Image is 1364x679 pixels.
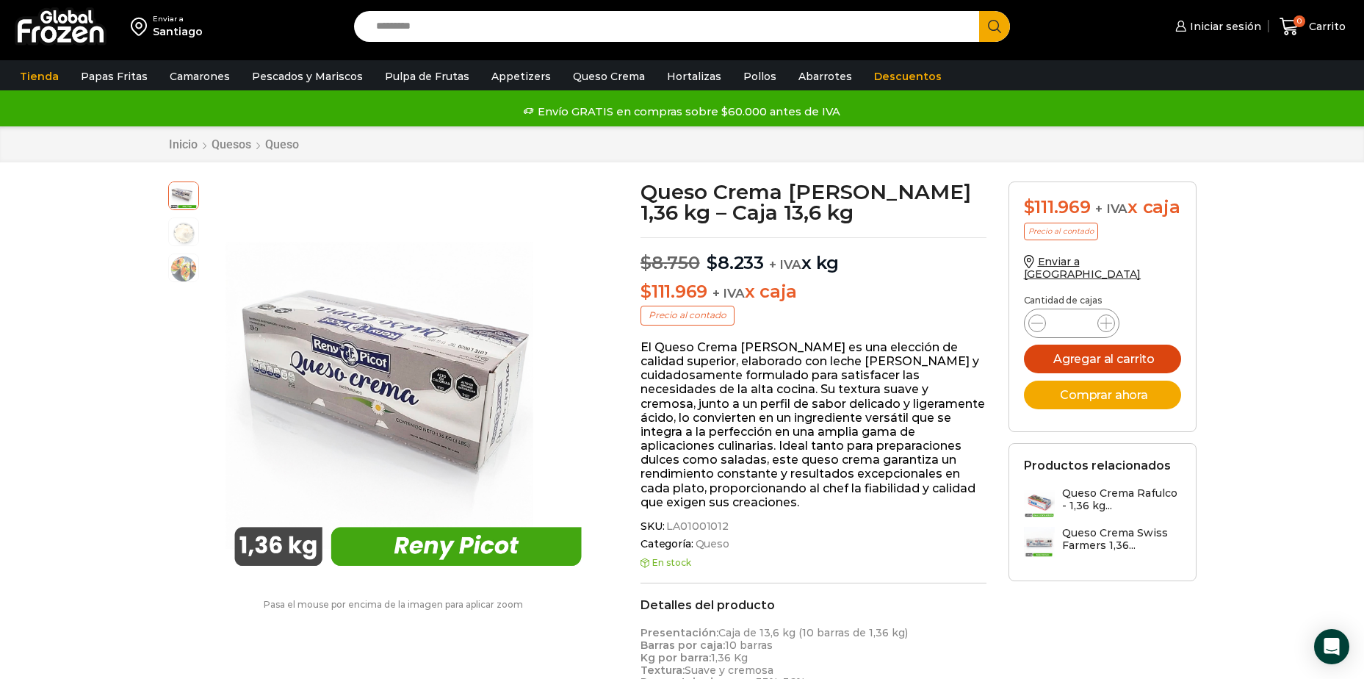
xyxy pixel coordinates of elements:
a: 0 Carrito [1276,10,1349,44]
nav: Breadcrumb [168,137,300,151]
strong: Barras por caja: [640,639,725,652]
strong: Presentación: [640,626,718,639]
span: Categoría: [640,538,986,550]
p: x kg [640,237,986,274]
a: Camarones [162,62,237,90]
bdi: 8.750 [640,252,700,273]
a: Abarrotes [791,62,859,90]
span: LA01001012 [664,520,729,533]
h3: Queso Crema Rafulco - 1,36 kg... [1062,487,1181,512]
span: 0 [1293,15,1305,27]
p: En stock [640,558,986,568]
a: Iniciar sesión [1172,12,1261,41]
h2: Productos relacionados [1024,459,1171,473]
p: Precio al contado [1024,223,1098,240]
span: + IVA [769,257,801,272]
a: Papas Fritas [73,62,155,90]
bdi: 111.969 [640,281,707,302]
a: Hortalizas [660,62,729,90]
div: Santiago [153,24,203,39]
a: Pulpa de Frutas [378,62,477,90]
h1: Queso Crema [PERSON_NAME] 1,36 kg – Caja 13,6 kg [640,182,986,223]
a: Appetizers [484,62,558,90]
a: Queso [264,137,300,151]
button: Comprar ahora [1024,381,1181,409]
span: SKU: [640,520,986,533]
p: x caja [640,281,986,303]
div: Enviar a [153,14,203,24]
span: $ [640,252,652,273]
span: reny-picot [169,180,198,209]
p: El Queso Crema [PERSON_NAME] es una elección de calidad superior, elaborado con leche [PERSON_NAM... [640,340,986,509]
button: Search button [979,11,1010,42]
span: salmon-ahumado-2 [169,254,198,284]
button: Agregar al carrito [1024,345,1181,373]
a: Tienda [12,62,66,90]
a: Queso [693,538,729,550]
span: $ [1024,196,1035,218]
img: address-field-icon.svg [131,14,153,39]
span: + IVA [712,286,745,301]
h3: Queso Crema Swiss Farmers 1,36... [1062,527,1181,552]
a: Queso Crema Swiss Farmers 1,36... [1024,527,1181,558]
span: + IVA [1095,201,1127,216]
bdi: 8.233 [707,252,764,273]
p: Pasa el mouse por encima de la imagen para aplicar zoom [168,600,619,610]
span: $ [707,252,718,273]
a: Quesos [211,137,252,151]
a: Pollos [736,62,784,90]
a: Pescados y Mariscos [245,62,370,90]
input: Product quantity [1058,313,1086,334]
a: Inicio [168,137,198,151]
span: queso crema 2 [169,218,198,248]
span: Carrito [1305,19,1346,34]
p: Precio al contado [640,306,735,325]
bdi: 111.969 [1024,196,1091,218]
span: Iniciar sesión [1186,19,1261,34]
div: x caja [1024,197,1181,218]
div: Open Intercom Messenger [1314,629,1349,664]
a: Descuentos [867,62,949,90]
strong: Kg por barra: [640,651,711,664]
a: Queso Crema [566,62,652,90]
strong: Textura: [640,664,685,677]
span: $ [640,281,652,302]
h2: Detalles del producto [640,598,986,612]
a: Enviar a [GEOGRAPHIC_DATA] [1024,255,1141,281]
p: Cantidad de cajas [1024,295,1181,306]
a: Queso Crema Rafulco - 1,36 kg... [1024,487,1181,519]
